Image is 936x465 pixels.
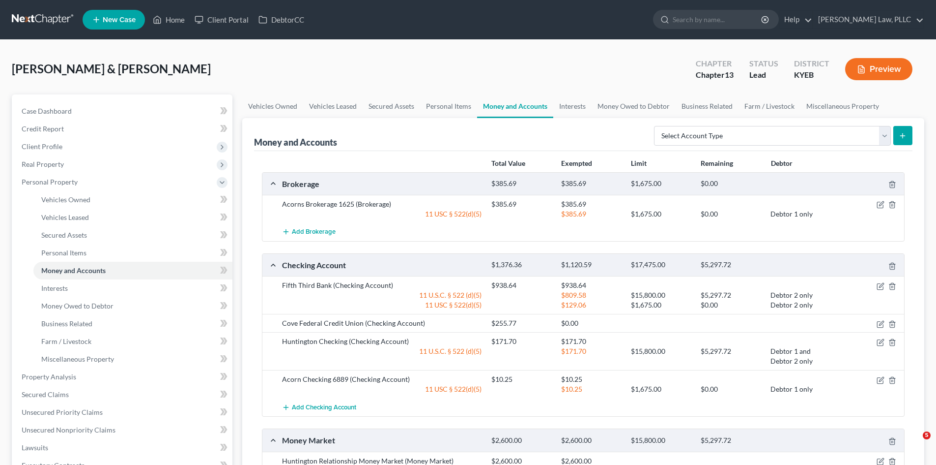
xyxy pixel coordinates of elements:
div: $5,297.72 [696,436,766,445]
div: $1,675.00 [626,209,696,219]
a: Money Owed to Debtor [592,94,676,118]
div: Chapter [696,69,734,81]
div: 11 USC § 522(d)(5) [277,384,486,394]
div: $15,800.00 [626,436,696,445]
a: Unsecured Nonpriority Claims [14,421,232,439]
div: $5,297.72 [696,346,766,366]
div: Acorn Checking 6889 (Checking Account) [277,374,486,384]
div: $1,376.36 [486,260,556,270]
a: Vehicles Leased [33,209,232,226]
div: $2,600.00 [486,436,556,445]
div: $171.70 [556,346,626,366]
div: $385.69 [556,209,626,219]
span: Money Owed to Debtor [41,302,113,310]
span: Interests [41,284,68,292]
a: Case Dashboard [14,102,232,120]
div: $0.00 [696,384,766,394]
a: Credit Report [14,120,232,138]
div: Cove Federal Credit Union (Checking Account) [277,318,486,328]
div: $5,297.72 [696,290,766,300]
span: Secured Claims [22,390,69,399]
a: Personal Items [420,94,477,118]
a: Vehicles Leased [303,94,363,118]
div: $809.58 [556,290,626,300]
a: Client Portal [190,11,254,29]
div: $385.69 [556,199,626,209]
div: $255.77 [486,318,556,328]
div: $0.00 [556,318,626,328]
a: Business Related [33,315,232,333]
a: Home [148,11,190,29]
a: Business Related [676,94,738,118]
strong: Total Value [491,159,525,167]
a: Farm / Livestock [33,333,232,350]
div: District [794,58,829,69]
span: Secured Assets [41,231,87,239]
div: $15,800.00 [626,290,696,300]
button: Add Checking Account [282,398,356,416]
div: $171.70 [486,337,556,346]
a: Personal Items [33,244,232,262]
div: Chapter [696,58,734,69]
div: 11 USC § 522(d)(5) [277,300,486,310]
div: $385.69 [486,199,556,209]
div: $938.64 [556,280,626,290]
a: Money Owed to Debtor [33,297,232,315]
a: Secured Assets [363,94,420,118]
div: Acorns Brokerage 1625 (Brokerage) [277,199,486,209]
div: $385.69 [556,179,626,188]
div: $1,675.00 [626,179,696,188]
span: Farm / Livestock [41,337,91,345]
a: Money and Accounts [477,94,553,118]
span: New Case [103,16,136,24]
span: Vehicles Leased [41,213,89,221]
span: Add Brokerage [292,228,336,236]
a: Secured Claims [14,386,232,403]
div: Debtor 2 only [766,290,835,300]
div: $10.25 [556,374,626,384]
span: [PERSON_NAME] & [PERSON_NAME] [12,62,211,76]
span: Personal Items [41,248,86,257]
span: Vehicles Owned [41,195,90,204]
span: Money and Accounts [41,266,106,275]
span: 5 [923,432,931,439]
div: $129.06 [556,300,626,310]
a: Secured Assets [33,226,232,244]
span: Client Profile [22,142,62,151]
div: $0.00 [696,300,766,310]
div: $938.64 [486,280,556,290]
div: 11 U.S.C. § 522 (d)(5) [277,346,486,366]
div: Debtor 1 only [766,384,835,394]
div: Debtor 1 and Debtor 2 only [766,346,835,366]
div: $5,297.72 [696,260,766,270]
a: Miscellaneous Property [800,94,885,118]
span: Miscellaneous Property [41,355,114,363]
div: Lead [749,69,778,81]
span: Business Related [41,319,92,328]
strong: Exempted [561,159,592,167]
a: Vehicles Owned [33,191,232,209]
span: Real Property [22,160,64,168]
a: Miscellaneous Property [33,350,232,368]
div: $15,800.00 [626,346,696,366]
div: $10.25 [556,384,626,394]
strong: Debtor [771,159,793,167]
div: $1,120.59 [556,260,626,270]
div: $10.25 [486,374,556,384]
a: Lawsuits [14,439,232,457]
div: $0.00 [696,209,766,219]
a: Interests [33,279,232,297]
a: Help [779,11,812,29]
a: DebtorCC [254,11,309,29]
a: [PERSON_NAME] Law, PLLC [813,11,924,29]
span: 13 [725,70,734,79]
a: Farm / Livestock [738,94,800,118]
span: Add Checking Account [292,403,356,411]
div: Brokerage [277,179,486,189]
a: Interests [553,94,592,118]
div: $385.69 [486,179,556,188]
span: Case Dashboard [22,107,72,115]
div: 11 USC § 522(d)(5) [277,209,486,219]
span: Unsecured Priority Claims [22,408,103,416]
span: Personal Property [22,178,78,186]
